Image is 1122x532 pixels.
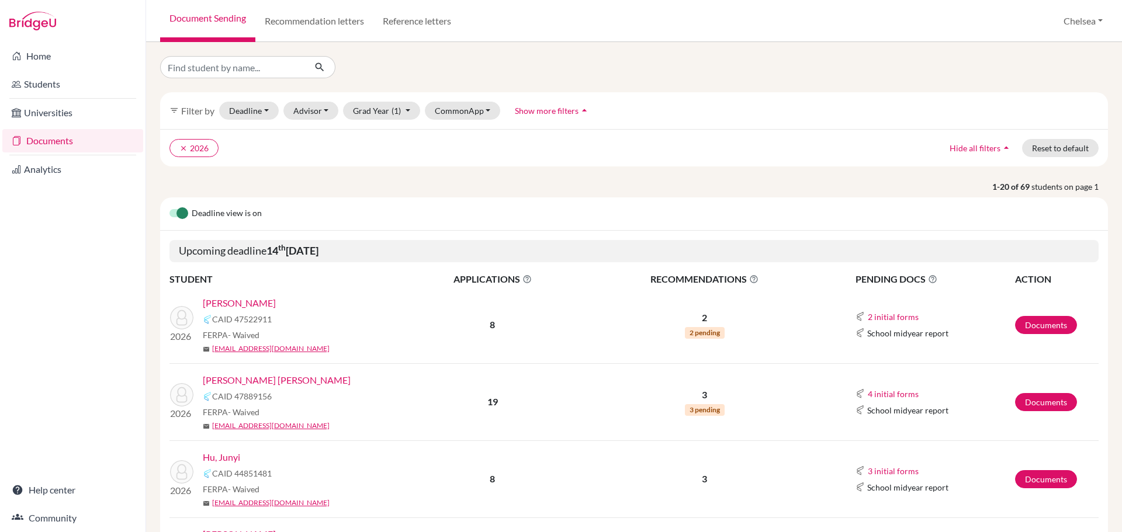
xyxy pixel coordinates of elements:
[203,296,276,310] a: [PERSON_NAME]
[856,328,865,338] img: Common App logo
[2,129,143,152] a: Documents
[2,101,143,124] a: Universities
[219,102,279,120] button: Deadline
[170,383,193,406] img: Chaves Blackman, Thomas
[505,102,600,120] button: Show more filtersarrow_drop_up
[2,478,143,502] a: Help center
[685,404,725,416] span: 3 pending
[160,56,305,78] input: Find student by name...
[685,327,725,339] span: 2 pending
[203,315,212,324] img: Common App logo
[170,460,193,484] img: Hu, Junyi
[203,483,259,495] span: FERPA
[2,44,143,68] a: Home
[179,144,188,152] i: clear
[490,473,495,484] b: 8
[856,312,865,321] img: Common App logo
[992,180,1031,193] strong: 1-20 of 69
[867,327,948,339] span: School midyear report
[1015,393,1077,411] a: Documents
[856,272,1014,286] span: PENDING DOCS
[583,472,827,486] p: 3
[867,464,919,478] button: 3 initial forms
[9,12,56,30] img: Bridge-U
[203,500,210,507] span: mail
[425,102,501,120] button: CommonApp
[212,420,330,431] a: [EMAIL_ADDRESS][DOMAIN_NAME]
[203,392,212,401] img: Common App logo
[867,481,948,493] span: School midyear report
[170,484,193,498] p: 2026
[192,207,262,221] span: Deadline view is on
[169,106,179,115] i: filter_list
[856,482,865,492] img: Common App logo
[283,102,339,120] button: Advisor
[867,387,919,401] button: 4 initial forms
[1015,316,1077,334] a: Documents
[212,390,272,402] span: CAID 47889156
[2,506,143,530] a: Community
[203,423,210,430] span: mail
[203,406,259,418] span: FERPA
[1000,142,1012,154] i: arrow_drop_up
[170,406,193,420] p: 2026
[343,102,420,120] button: Grad Year(1)
[404,272,581,286] span: APPLICATIONS
[583,388,827,402] p: 3
[212,313,272,325] span: CAID 47522911
[181,105,214,116] span: Filter by
[1014,272,1099,287] th: ACTION
[2,72,143,96] a: Students
[203,450,240,464] a: Hu, Junyi
[170,329,193,343] p: 2026
[212,498,330,508] a: [EMAIL_ADDRESS][DOMAIN_NAME]
[583,272,827,286] span: RECOMMENDATIONS
[487,396,498,407] b: 19
[203,469,212,478] img: Common App logo
[169,240,1099,262] h5: Upcoming deadline
[169,272,403,287] th: STUDENT
[1022,139,1099,157] button: Reset to default
[867,404,948,416] span: School midyear report
[867,310,919,324] button: 2 initial forms
[583,311,827,325] p: 2
[228,330,259,340] span: - Waived
[1015,470,1077,488] a: Documents
[169,139,219,157] button: clear2026
[392,106,401,116] span: (1)
[515,106,579,116] span: Show more filters
[228,407,259,417] span: - Waived
[266,244,318,257] b: 14 [DATE]
[940,139,1022,157] button: Hide all filtersarrow_drop_up
[2,158,143,181] a: Analytics
[490,319,495,330] b: 8
[856,389,865,398] img: Common App logo
[278,243,286,252] sup: th
[950,143,1000,153] span: Hide all filters
[1031,180,1108,193] span: students on page 1
[203,346,210,353] span: mail
[203,329,259,341] span: FERPA
[1058,10,1108,32] button: Chelsea
[203,373,351,387] a: [PERSON_NAME] [PERSON_NAME]
[228,484,259,494] span: - Waived
[212,467,272,479] span: CAID 44851481
[170,306,193,329] img: Byrkjeland, Mikael
[579,105,590,116] i: arrow_drop_up
[856,466,865,475] img: Common App logo
[856,405,865,415] img: Common App logo
[212,343,330,354] a: [EMAIL_ADDRESS][DOMAIN_NAME]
